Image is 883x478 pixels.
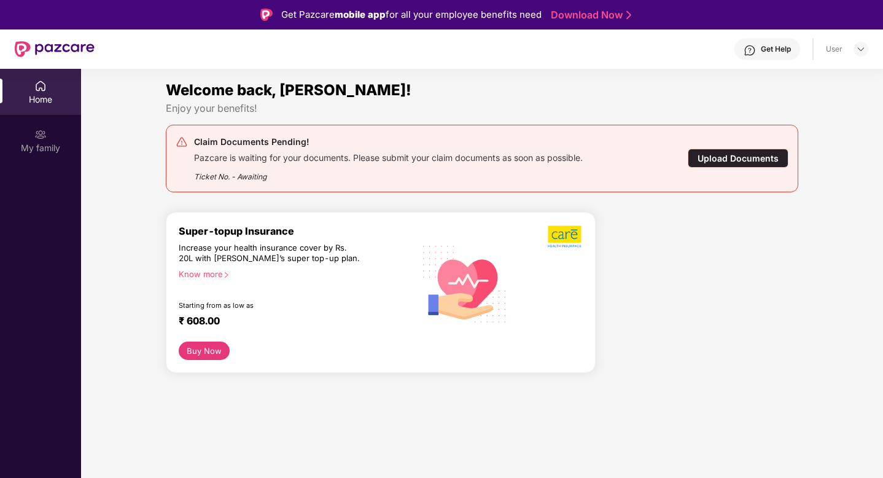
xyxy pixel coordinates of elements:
[281,7,542,22] div: Get Pazcare for all your employee benefits need
[548,225,583,248] img: b5dec4f62d2307b9de63beb79f102df3.png
[179,342,230,360] button: Buy Now
[626,9,631,22] img: Stroke
[34,128,47,141] img: svg+xml;base64,PHN2ZyB3aWR0aD0iMjAiIGhlaWdodD0iMjAiIHZpZXdCb3g9IjAgMCAyMCAyMCIgZmlsbD0ibm9uZSIgeG...
[176,136,188,148] img: svg+xml;base64,PHN2ZyB4bWxucz0iaHR0cDovL3d3dy53My5vcmcvMjAwMC9zdmciIHdpZHRoPSIyNCIgaGVpZ2h0PSIyNC...
[179,301,362,310] div: Starting from as low as
[15,41,95,57] img: New Pazcare Logo
[194,149,583,163] div: Pazcare is waiting for your documents. Please submit your claim documents as soon as possible.
[826,44,842,54] div: User
[856,44,866,54] img: svg+xml;base64,PHN2ZyBpZD0iRHJvcGRvd24tMzJ4MzIiIHhtbG5zPSJodHRwOi8vd3d3LnczLm9yZy8yMDAwL3N2ZyIgd2...
[551,9,628,22] a: Download Now
[179,269,407,278] div: Know more
[744,44,756,57] img: svg+xml;base64,PHN2ZyBpZD0iSGVscC0zMngzMiIgeG1sbnM9Imh0dHA6Ly93d3cudzMub3JnLzIwMDAvc3ZnIiB3aWR0aD...
[179,225,414,237] div: Super-topup Insurance
[179,243,362,264] div: Increase your health insurance cover by Rs. 20L with [PERSON_NAME]’s super top-up plan.
[179,315,402,329] div: ₹ 608.00
[166,81,411,99] span: Welcome back, [PERSON_NAME]!
[761,44,791,54] div: Get Help
[194,135,583,149] div: Claim Documents Pending!
[260,9,273,21] img: Logo
[414,232,516,334] img: svg+xml;base64,PHN2ZyB4bWxucz0iaHR0cDovL3d3dy53My5vcmcvMjAwMC9zdmciIHhtbG5zOnhsaW5rPSJodHRwOi8vd3...
[34,80,47,92] img: svg+xml;base64,PHN2ZyBpZD0iSG9tZSIgeG1sbnM9Imh0dHA6Ly93d3cudzMub3JnLzIwMDAvc3ZnIiB3aWR0aD0iMjAiIG...
[223,272,230,278] span: right
[194,163,583,182] div: Ticket No. - Awaiting
[335,9,386,20] strong: mobile app
[166,102,799,115] div: Enjoy your benefits!
[688,149,788,168] div: Upload Documents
